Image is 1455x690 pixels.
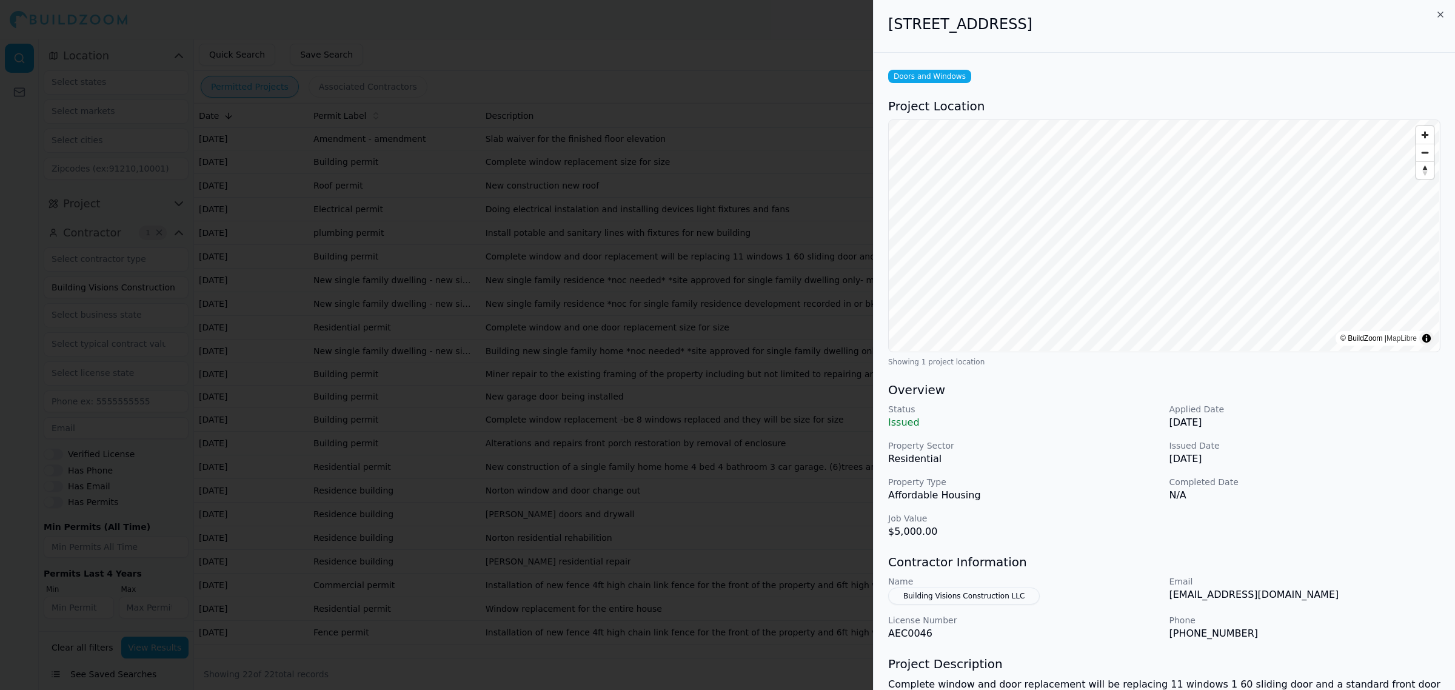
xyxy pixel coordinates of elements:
p: [DATE] [1169,452,1441,466]
p: Name [888,575,1160,588]
p: Affordable Housing [888,488,1160,503]
button: Zoom out [1416,144,1434,161]
p: Property Sector [888,440,1160,452]
h3: Contractor Information [888,554,1440,571]
button: Building Visions Construction LLC [888,588,1040,605]
p: Issued [888,415,1160,430]
canvas: Map [889,120,1439,351]
p: Residential [888,452,1160,466]
p: Issued Date [1169,440,1441,452]
p: Applied Date [1169,403,1441,415]
h3: Overview [888,381,1440,398]
h3: Project Location [888,98,1440,115]
div: © BuildZoom | [1340,332,1417,344]
summary: Toggle attribution [1419,331,1434,346]
a: MapLibre [1386,334,1417,343]
p: AEC0046 [888,626,1160,641]
p: License Number [888,614,1160,626]
p: Email [1169,575,1441,588]
p: Phone [1169,614,1441,626]
h2: [STREET_ADDRESS] [888,15,1440,34]
p: [EMAIL_ADDRESS][DOMAIN_NAME] [1169,588,1441,602]
span: Doors and Windows [888,70,971,83]
p: N/A [1169,488,1441,503]
p: Job Value [888,512,1160,524]
div: Showing 1 project location [888,357,1440,367]
p: Completed Date [1169,476,1441,488]
p: $5,000.00 [888,524,1160,539]
h3: Project Description [888,655,1440,672]
button: Zoom in [1416,126,1434,144]
p: [PHONE_NUMBER] [1169,626,1441,641]
button: Reset bearing to north [1416,161,1434,179]
p: Status [888,403,1160,415]
p: [DATE] [1169,415,1441,430]
p: Property Type [888,476,1160,488]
